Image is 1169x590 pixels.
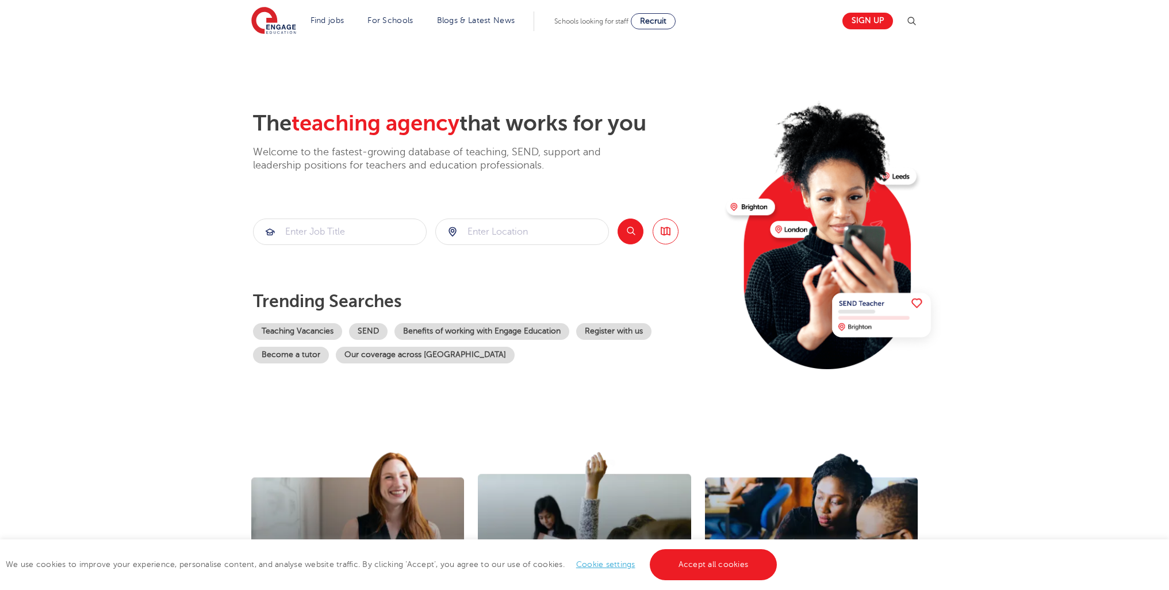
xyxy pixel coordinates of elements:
[254,219,426,244] input: Submit
[842,13,893,29] a: Sign up
[435,219,609,245] div: Submit
[554,17,628,25] span: Schools looking for staff
[394,323,569,340] a: Benefits of working with Engage Education
[640,17,666,25] span: Recruit
[336,347,515,363] a: Our coverage across [GEOGRAPHIC_DATA]
[576,323,651,340] a: Register with us
[292,111,459,136] span: teaching agency
[650,549,777,580] a: Accept all cookies
[6,560,780,569] span: We use cookies to improve your experience, personalise content, and analyse website traffic. By c...
[253,219,427,245] div: Submit
[618,219,643,244] button: Search
[437,16,515,25] a: Blogs & Latest News
[251,7,296,36] img: Engage Education
[253,110,717,137] h2: The that works for you
[349,323,388,340] a: SEND
[576,560,635,569] a: Cookie settings
[253,145,633,173] p: Welcome to the fastest-growing database of teaching, SEND, support and leadership positions for t...
[436,219,608,244] input: Submit
[311,16,344,25] a: Find jobs
[631,13,676,29] a: Recruit
[253,291,717,312] p: Trending searches
[253,323,342,340] a: Teaching Vacancies
[253,347,329,363] a: Become a tutor
[367,16,413,25] a: For Schools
